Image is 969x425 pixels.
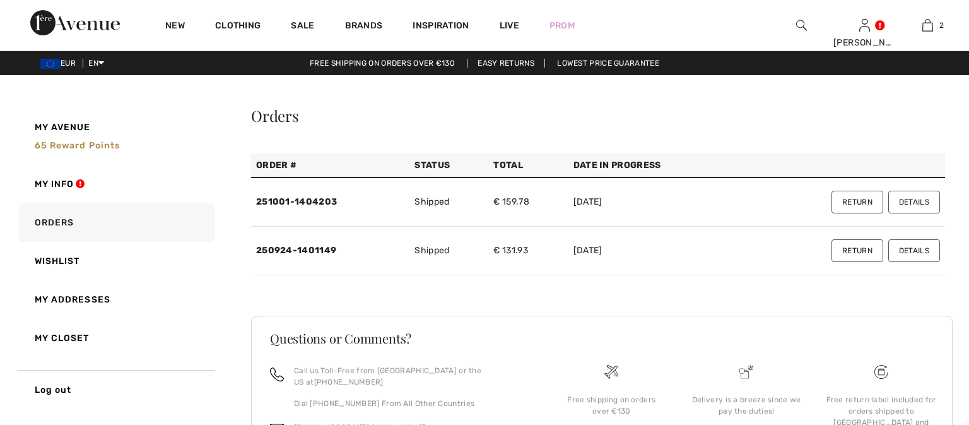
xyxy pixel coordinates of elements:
[939,20,944,31] span: 2
[345,20,383,33] a: Brands
[16,280,215,319] a: My Addresses
[16,165,215,203] a: My Info
[16,319,215,357] a: My Closet
[215,20,261,33] a: Clothing
[831,191,883,213] button: Return
[547,59,669,68] a: Lowest Price Guarantee
[40,59,61,69] img: Euro
[488,153,568,177] th: Total
[294,365,529,388] p: Call us Toll-Free from [GEOGRAPHIC_DATA] or the US at
[413,20,469,33] span: Inspiration
[16,242,215,280] a: Wishlist
[874,365,888,379] img: Free shipping on orders over &#8364;130
[35,121,91,134] span: My Avenue
[796,18,807,33] img: search the website
[409,227,488,275] td: Shipped
[568,227,739,275] td: [DATE]
[604,365,618,379] img: Free shipping on orders over &#8364;130
[256,196,337,207] a: 251001-1404203
[554,394,669,417] div: Free shipping on orders over €130
[30,10,120,35] img: 1ère Avenue
[16,203,215,242] a: Orders
[488,227,568,275] td: € 131.93
[831,239,883,262] button: Return
[256,245,336,256] a: 250924-1401149
[35,140,120,151] span: 65 Reward points
[88,59,104,68] span: EN
[833,36,895,49] div: [PERSON_NAME]
[500,19,519,32] a: Live
[294,398,529,409] p: Dial [PHONE_NUMBER] From All Other Countries
[409,153,488,177] th: Status
[300,59,465,68] a: Free shipping on orders over €130
[270,368,284,381] img: call
[314,378,384,386] a: [PHONE_NUMBER]
[859,19,870,31] a: Sign In
[568,177,739,227] td: [DATE]
[859,18,870,33] img: My Info
[488,177,568,227] td: € 159.78
[568,153,739,177] th: Date in Progress
[467,59,545,68] a: Easy Returns
[40,59,81,68] span: EUR
[270,332,934,345] h3: Questions or Comments?
[896,18,958,33] a: 2
[888,191,940,213] button: Details
[409,177,488,227] td: Shipped
[922,18,933,33] img: My Bag
[251,108,945,123] div: Orders
[165,20,185,33] a: New
[251,153,409,177] th: Order #
[16,370,215,409] a: Log out
[689,394,804,417] div: Delivery is a breeze since we pay the duties!
[739,365,753,379] img: Delivery is a breeze since we pay the duties!
[291,20,314,33] a: Sale
[888,239,940,262] button: Details
[549,19,575,32] a: Prom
